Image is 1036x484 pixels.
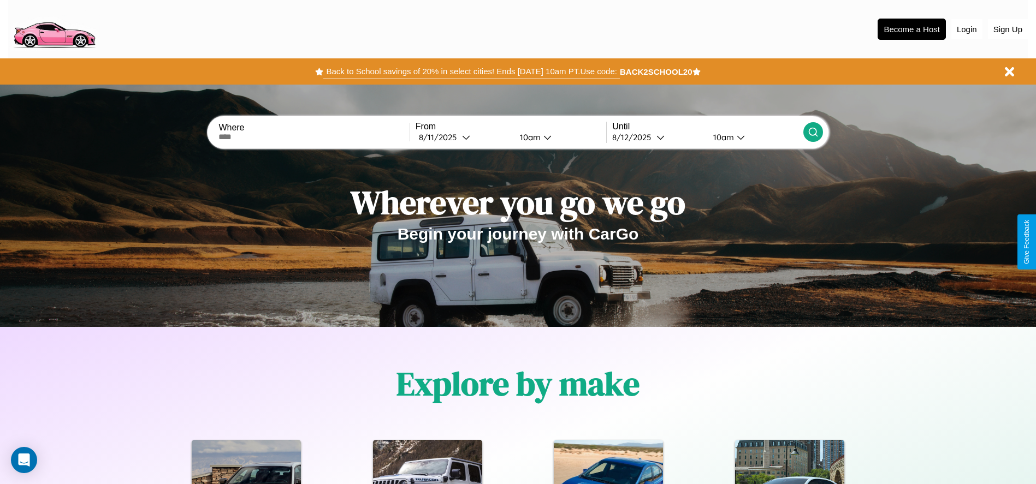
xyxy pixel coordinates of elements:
[323,64,619,79] button: Back to School savings of 20% in select cities! Ends [DATE] 10am PT.Use code:
[511,132,607,143] button: 10am
[620,67,692,76] b: BACK2SCHOOL20
[218,123,409,133] label: Where
[612,132,656,142] div: 8 / 12 / 2025
[705,132,803,143] button: 10am
[8,5,100,51] img: logo
[951,19,982,39] button: Login
[878,19,946,40] button: Become a Host
[514,132,543,142] div: 10am
[612,122,803,132] label: Until
[416,122,606,132] label: From
[708,132,737,142] div: 10am
[419,132,462,142] div: 8 / 11 / 2025
[396,361,640,406] h1: Explore by make
[988,19,1028,39] button: Sign Up
[11,447,37,473] div: Open Intercom Messenger
[416,132,511,143] button: 8/11/2025
[1023,220,1031,264] div: Give Feedback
